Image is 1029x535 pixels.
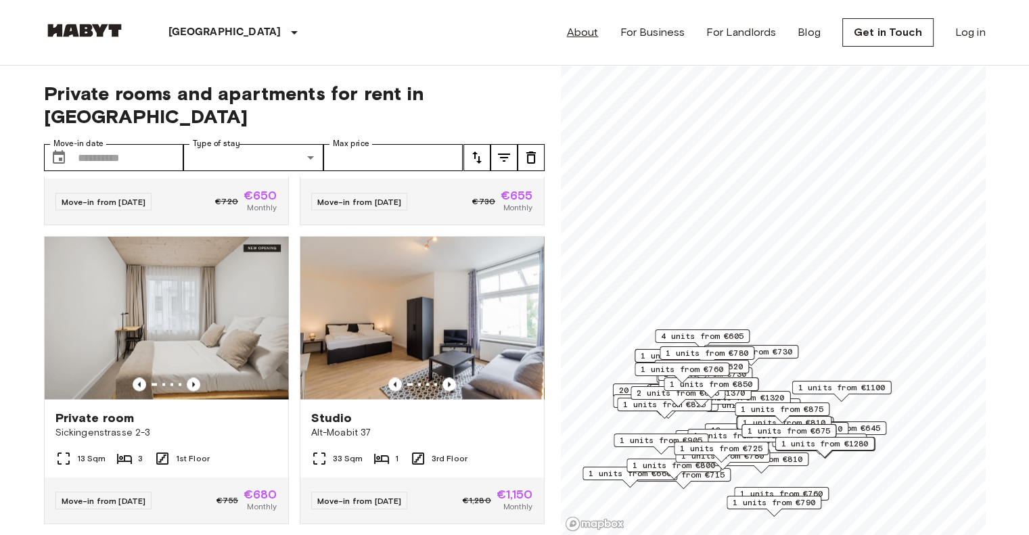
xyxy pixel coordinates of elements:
[681,431,764,443] span: 2 units from €865
[53,138,104,149] label: Move-in date
[619,395,702,407] span: 2 units from €790
[62,496,146,506] span: Move-in from [DATE]
[675,430,770,451] div: Map marker
[693,429,776,442] span: 1 units from €875
[503,501,532,513] span: Monthly
[490,144,518,171] button: tune
[842,18,934,47] a: Get in Touch
[463,144,490,171] button: tune
[737,416,831,437] div: Map marker
[642,469,725,481] span: 1 units from €715
[781,438,868,450] span: 1 units from €1280
[44,236,289,524] a: Marketing picture of unit DE-01-477-036-01Previous imagePrevious imagePrivate roomSickingenstrass...
[664,377,758,398] div: Map marker
[710,424,798,436] span: 18 units from €650
[187,377,200,391] button: Previous image
[612,383,712,404] div: Map marker
[589,467,671,480] span: 1 units from €660
[395,452,398,465] span: 1
[740,488,823,500] span: 1 units from €760
[760,423,842,435] span: 1 units from €810
[727,496,821,517] div: Map marker
[656,385,738,397] span: 3 units from €655
[748,425,830,437] span: 1 units from €675
[582,467,677,488] div: Map marker
[311,426,533,440] span: Alt-Moabit 37
[463,494,491,507] span: €1,280
[706,24,776,41] a: For Landlords
[244,189,277,202] span: €650
[333,138,369,149] label: Max price
[754,422,848,443] div: Map marker
[710,346,792,358] span: 1 units from €730
[614,434,708,455] div: Map marker
[714,452,808,473] div: Map marker
[300,237,544,399] img: Marketing picture of unit DE-01-087-003-01H
[635,349,729,370] div: Map marker
[567,24,599,41] a: About
[45,144,72,171] button: Choose date
[618,384,706,396] span: 20 units from €655
[631,386,725,407] div: Map marker
[792,421,886,442] div: Map marker
[432,452,467,465] span: 3rd Floor
[741,403,823,415] span: 1 units from €875
[739,417,833,438] div: Map marker
[501,189,533,202] span: €655
[798,381,885,394] span: 1 units from €1100
[442,377,456,391] button: Previous image
[792,381,891,402] div: Map marker
[680,442,762,455] span: 1 units from €725
[660,346,754,367] div: Map marker
[775,437,874,458] div: Map marker
[704,345,798,366] div: Map marker
[311,410,352,426] span: Studio
[168,24,281,41] p: [GEOGRAPHIC_DATA]
[333,452,363,465] span: 33 Sqm
[138,452,143,465] span: 3
[654,360,749,381] div: Map marker
[675,449,770,470] div: Map marker
[741,424,836,445] div: Map marker
[736,416,831,437] div: Map marker
[772,434,867,455] div: Map marker
[626,459,721,480] div: Map marker
[635,363,729,383] div: Map marker
[620,24,685,41] a: For Business
[658,367,752,388] div: Map marker
[317,496,402,506] span: Move-in from [DATE]
[55,426,277,440] span: Sickingenstrasse 2-3
[62,197,146,207] span: Move-in from [DATE]
[613,394,708,415] div: Map marker
[244,488,277,501] span: €680
[655,329,750,350] div: Map marker
[674,442,769,463] div: Map marker
[641,350,723,362] span: 1 units from €620
[720,453,802,465] span: 1 units from €810
[176,452,210,465] span: 1st Floor
[44,82,545,128] span: Private rooms and apartments for rent in [GEOGRAPHIC_DATA]
[798,24,821,41] a: Blog
[216,494,238,507] span: €755
[472,195,495,208] span: €730
[704,423,804,444] div: Map marker
[193,138,240,149] label: Type of stay
[637,387,719,399] span: 2 units from €625
[565,516,624,532] a: Mapbox logo
[778,434,861,446] span: 1 units from €970
[518,144,545,171] button: tune
[215,195,238,208] span: €720
[623,398,706,411] span: 1 units from €825
[955,24,986,41] a: Log in
[633,459,715,471] span: 1 units from €800
[687,429,782,450] div: Map marker
[45,237,288,399] img: Marketing picture of unit DE-01-477-036-01
[317,197,402,207] span: Move-in from [DATE]
[641,363,723,375] span: 1 units from €760
[670,378,752,390] span: 1 units from €850
[697,392,784,404] span: 1 units from €1320
[133,377,146,391] button: Previous image
[798,422,880,434] span: 6 units from €645
[649,384,744,405] div: Map marker
[247,202,277,214] span: Monthly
